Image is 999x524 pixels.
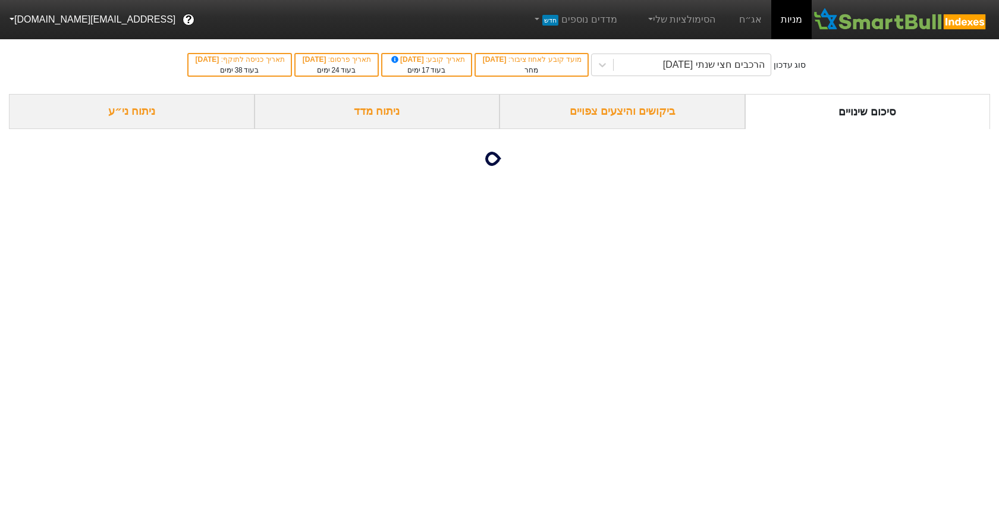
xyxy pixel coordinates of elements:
span: מחר [524,66,538,74]
div: ניתוח מדד [255,94,500,129]
div: סוג עדכון [774,59,806,71]
span: 17 [422,66,429,74]
span: 38 [234,66,242,74]
div: בעוד ימים [301,65,372,76]
div: סיכום שינויים [745,94,991,129]
div: תאריך קובע : [388,54,465,65]
div: הרכבים חצי שנתי [DATE] [663,58,765,72]
div: מועד קובע לאחוז ציבור : [482,54,582,65]
div: תאריך פרסום : [301,54,372,65]
div: ניתוח ני״ע [9,94,255,129]
div: בעוד ימים [194,65,285,76]
div: ביקושים והיצעים צפויים [499,94,745,129]
span: [DATE] [483,55,508,64]
a: הסימולציות שלי [641,8,721,32]
span: [DATE] [196,55,221,64]
span: ? [186,12,192,28]
span: [DATE] [303,55,328,64]
div: בעוד ימים [388,65,465,76]
div: תאריך כניסה לתוקף : [194,54,285,65]
a: מדדים נוספיםחדש [527,8,622,32]
span: 24 [331,66,339,74]
span: [DATE] [389,55,426,64]
img: loading... [485,145,514,173]
span: חדש [542,15,558,26]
